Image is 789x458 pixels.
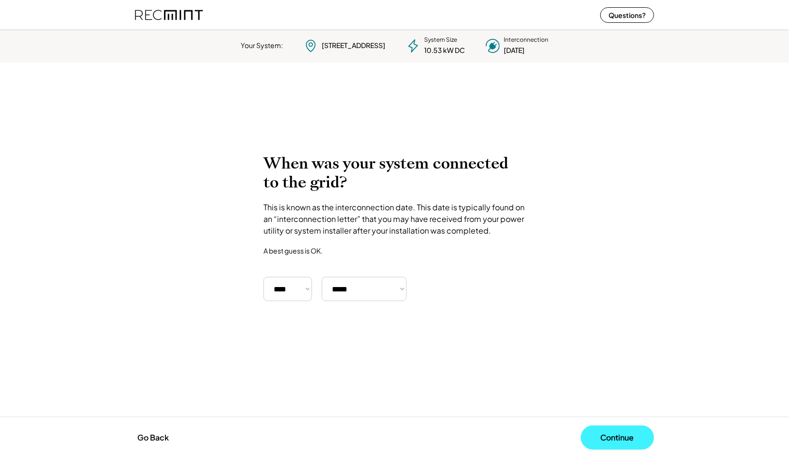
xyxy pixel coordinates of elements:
div: 10.53 kW DC [424,46,465,55]
button: Questions? [600,7,654,23]
button: Continue [581,425,654,450]
button: Go Back [135,427,172,448]
div: System Size [424,36,457,44]
div: Your System: [241,41,283,51]
div: A best guess is OK. [263,246,323,255]
img: recmint-logotype%403x%20%281%29.jpeg [135,2,203,28]
div: [DATE] [504,46,525,55]
div: [STREET_ADDRESS] [322,41,385,51]
div: Interconnection [504,36,548,44]
h2: When was your system connected to the grid? [263,154,526,192]
div: This is known as the interconnection date. This date is typically found on an “interconnection le... [263,202,526,237]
